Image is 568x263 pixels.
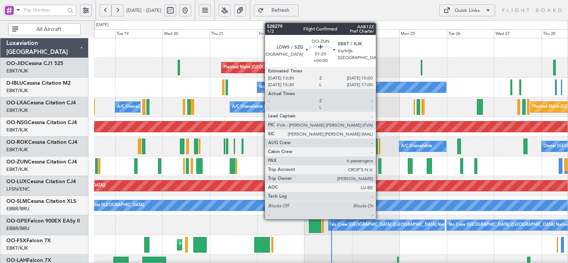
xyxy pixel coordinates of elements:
div: [DATE] [96,22,109,28]
a: OO-FSXFalcon 7X [6,238,51,243]
a: EBKT/KJK [6,127,28,133]
a: OO-LUXCessna Citation CJ4 [6,179,76,184]
a: OO-LXACessna Citation CJ4 [6,100,76,105]
div: Wed 20 [162,29,210,38]
a: EBKT/KJK [6,107,28,114]
a: OO-NSGCessna Citation CJ4 [6,120,77,125]
span: OO-NSG [6,120,28,125]
div: Planned Maint Kortrijk-[GEOGRAPHIC_DATA] [179,239,266,250]
div: Mon 25 [399,29,446,38]
span: OO-ROK [6,140,28,145]
div: Sat 23 [304,29,352,38]
span: OO-LAH [6,258,27,263]
div: No Crew [GEOGRAPHIC_DATA] ([GEOGRAPHIC_DATA] National) [330,220,455,231]
span: OO-GPE [6,218,28,224]
span: All Aircraft [20,27,78,32]
div: Tue 26 [447,29,494,38]
div: Thu 21 [210,29,257,38]
span: OO-LXA [6,100,27,105]
div: Planned Maint [GEOGRAPHIC_DATA] ([GEOGRAPHIC_DATA]) [223,62,341,73]
a: EBKT/KJK [6,166,28,173]
div: No Crew Kortrijk-[GEOGRAPHIC_DATA] [259,82,336,93]
a: OO-JIDCessna CJ1 525 [6,61,63,66]
div: Sun 24 [352,29,399,38]
div: A/C Unavailable [401,141,432,152]
a: OO-SLMCessna Citation XLS [6,199,76,204]
div: A/C Unavailable [GEOGRAPHIC_DATA] ([GEOGRAPHIC_DATA] National) [232,101,370,113]
a: EBKT/KJK [6,68,28,74]
div: Fri 22 [257,29,304,38]
a: OO-ROKCessna Citation CJ4 [6,140,77,145]
a: EBBR/BRU [6,225,29,232]
span: OO-JID [6,61,25,66]
span: OO-FSX [6,238,26,243]
div: Quick Links [455,7,480,14]
div: Tue 19 [115,29,162,38]
a: LFSN/ENC [6,186,30,192]
a: EBKT/KJK [6,146,28,153]
a: EBKT/KJK [6,245,28,251]
div: Wed 27 [494,29,541,38]
a: EBKT/KJK [6,87,28,94]
div: A/C Unavailable [GEOGRAPHIC_DATA] ([GEOGRAPHIC_DATA] National) [117,101,255,113]
a: EBBR/BRU [6,205,29,212]
span: D-IBLU [6,81,23,86]
button: Refresh [254,4,298,16]
span: OO-LUX [6,179,27,184]
button: All Aircraft [8,23,81,35]
span: Refresh [265,8,296,13]
span: OO-ZUN [6,159,28,165]
a: D-IBLUCessna Citation M2 [6,81,71,86]
div: A/C Unavailable [GEOGRAPHIC_DATA] [70,200,144,211]
span: [DATE] - [DATE] [126,7,161,14]
a: OO-LAHFalcon 7X [6,258,51,263]
input: Trip Number [23,4,65,16]
span: OO-SLM [6,199,27,204]
button: Quick Links [439,4,495,16]
a: OO-ZUNCessna Citation CJ4 [6,159,77,165]
a: OO-GPEFalcon 900EX EASy II [6,218,80,224]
